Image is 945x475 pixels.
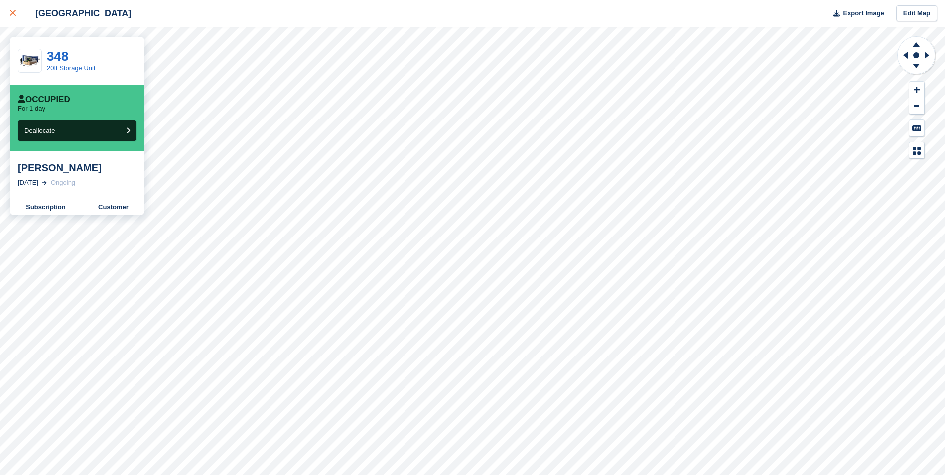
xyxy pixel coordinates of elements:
a: Edit Map [896,5,937,22]
div: [PERSON_NAME] [18,162,136,174]
img: 20-ft-container%20stora%20image%20(3).jpg [18,52,41,70]
button: Map Legend [909,142,924,159]
button: Zoom In [909,82,924,98]
a: Subscription [10,199,82,215]
div: [DATE] [18,178,38,188]
div: [GEOGRAPHIC_DATA] [26,7,131,19]
p: For 1 day [18,105,45,113]
div: Ongoing [51,178,75,188]
a: 348 [47,49,68,64]
img: arrow-right-light-icn-cde0832a797a2874e46488d9cf13f60e5c3a73dbe684e267c42b8395dfbc2abf.svg [42,181,47,185]
button: Keyboard Shortcuts [909,120,924,136]
button: Zoom Out [909,98,924,115]
button: Deallocate [18,120,136,141]
button: Export Image [827,5,884,22]
a: Customer [82,199,144,215]
span: Export Image [843,8,884,18]
a: 20ft Storage Unit [47,64,96,72]
span: Deallocate [24,127,55,134]
div: Occupied [18,95,70,105]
